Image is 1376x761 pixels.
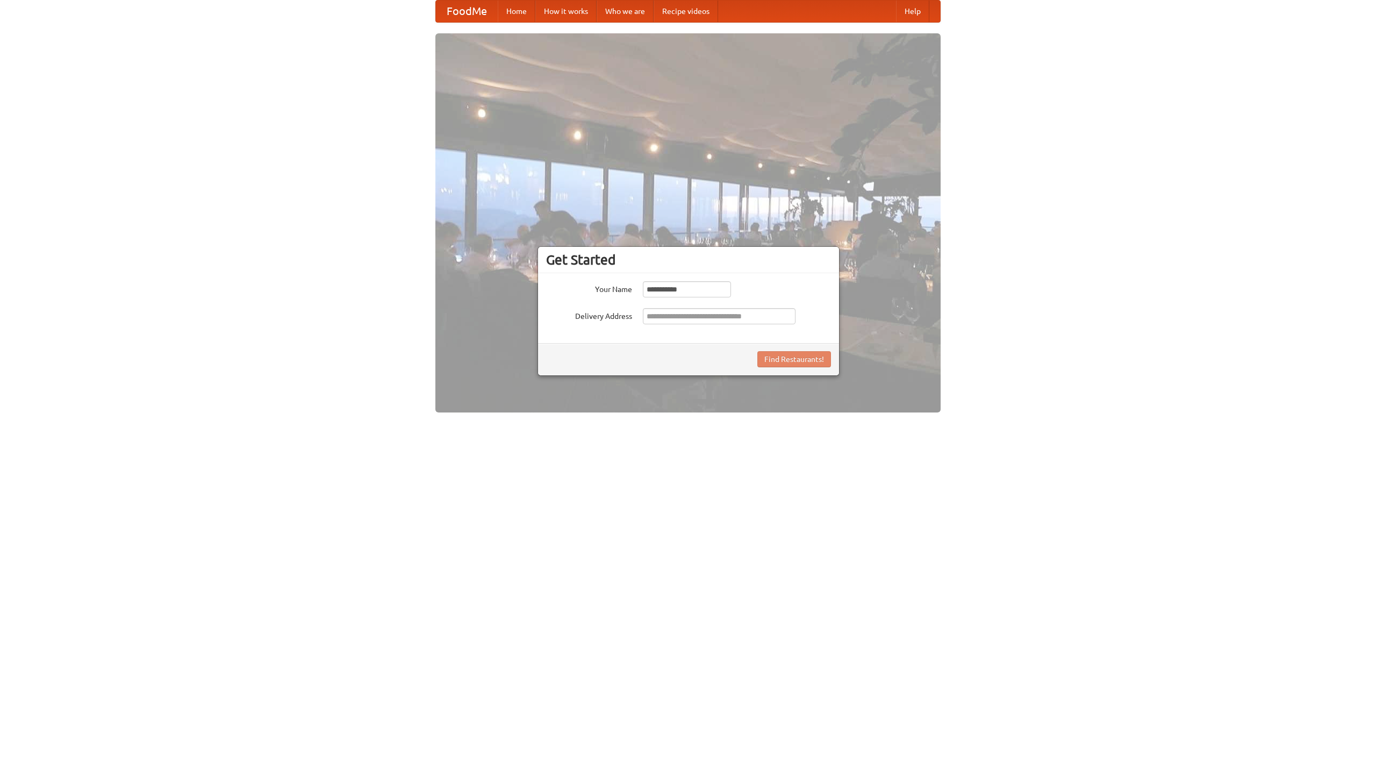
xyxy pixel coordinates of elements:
a: How it works [535,1,597,22]
label: Your Name [546,281,632,295]
button: Find Restaurants! [757,351,831,367]
a: Help [896,1,929,22]
a: Recipe videos [654,1,718,22]
a: Who we are [597,1,654,22]
a: FoodMe [436,1,498,22]
a: Home [498,1,535,22]
label: Delivery Address [546,308,632,322]
h3: Get Started [546,252,831,268]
